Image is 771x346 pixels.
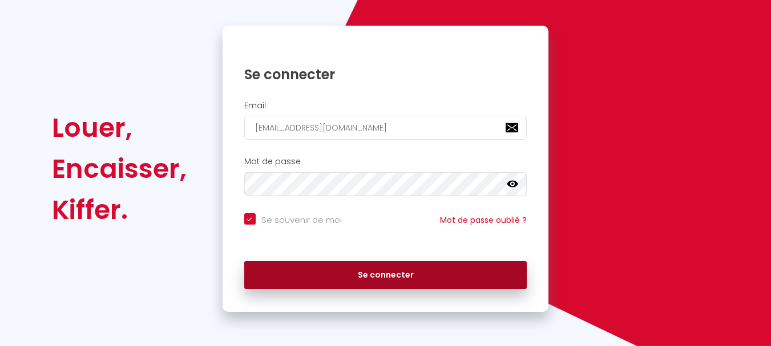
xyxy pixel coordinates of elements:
[244,157,527,166] h2: Mot de passe
[244,116,527,140] input: Ton Email
[244,261,527,290] button: Se connecter
[440,214,527,226] a: Mot de passe oublié ?
[52,148,187,189] div: Encaisser,
[52,107,187,148] div: Louer,
[244,101,527,111] h2: Email
[52,189,187,230] div: Kiffer.
[244,66,527,83] h1: Se connecter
